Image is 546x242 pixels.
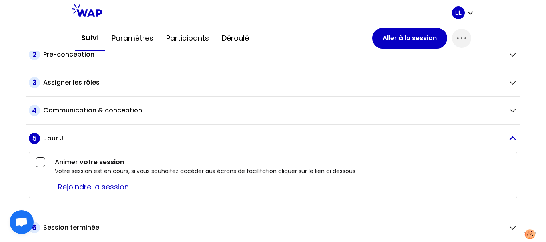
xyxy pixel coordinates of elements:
button: Participants [160,26,215,50]
span: 4 [29,105,40,116]
a: Rejoindre la session [55,181,132,193]
p: LL [455,9,462,17]
h2: Pre-conception [43,50,94,59]
button: 6Session terminée [29,222,517,233]
button: 3Assigner les rôles [29,77,517,88]
h2: Assigner les rôles [43,78,100,87]
span: 3 [29,77,40,88]
button: Paramètres [105,26,160,50]
button: Déroulé [215,26,255,50]
div: Ouvrir le chat [10,210,34,234]
button: 5Jour J [29,133,517,144]
span: 5 [29,133,40,144]
button: 4Communication & conception [29,105,517,116]
span: 6 [29,222,40,233]
button: LL [452,6,474,19]
span: 2 [29,49,40,60]
p: Votre session est en cours, si vous souhaitez accéder aux écrans de facilitation cliquer sur le l... [55,167,510,175]
button: Suivi [75,26,105,51]
button: 2Pre-conception [29,49,517,60]
button: Aller à la session [372,28,447,49]
h3: Animer votre session [55,157,510,167]
h2: Session terminée [43,223,99,232]
h2: Communication & conception [43,106,142,115]
h2: Jour J [43,134,64,143]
